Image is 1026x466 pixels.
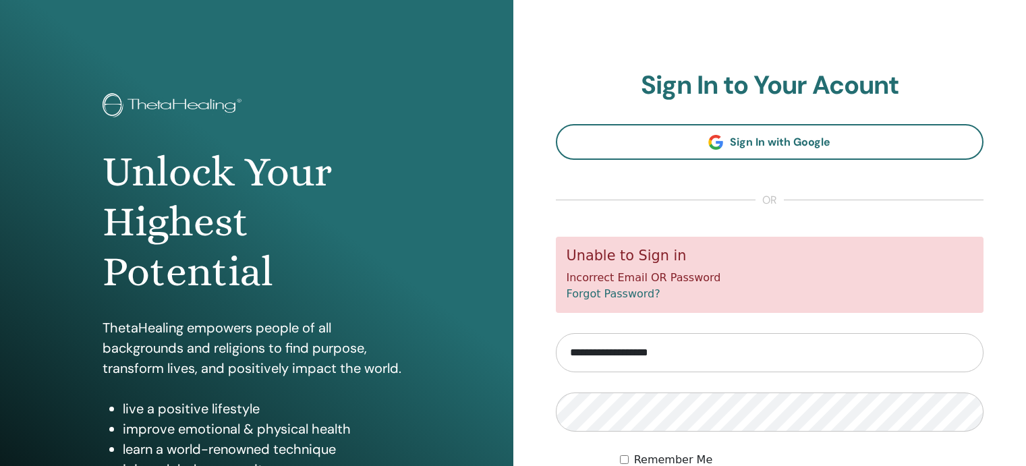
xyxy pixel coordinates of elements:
[123,439,411,459] li: learn a world-renowned technique
[567,287,660,300] a: Forgot Password?
[730,135,830,149] span: Sign In with Google
[556,237,984,313] div: Incorrect Email OR Password
[103,147,411,297] h1: Unlock Your Highest Potential
[556,124,984,160] a: Sign In with Google
[103,318,411,378] p: ThetaHealing empowers people of all backgrounds and religions to find purpose, transform lives, a...
[123,399,411,419] li: live a positive lifestyle
[556,70,984,101] h2: Sign In to Your Acount
[567,247,973,264] h5: Unable to Sign in
[123,419,411,439] li: improve emotional & physical health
